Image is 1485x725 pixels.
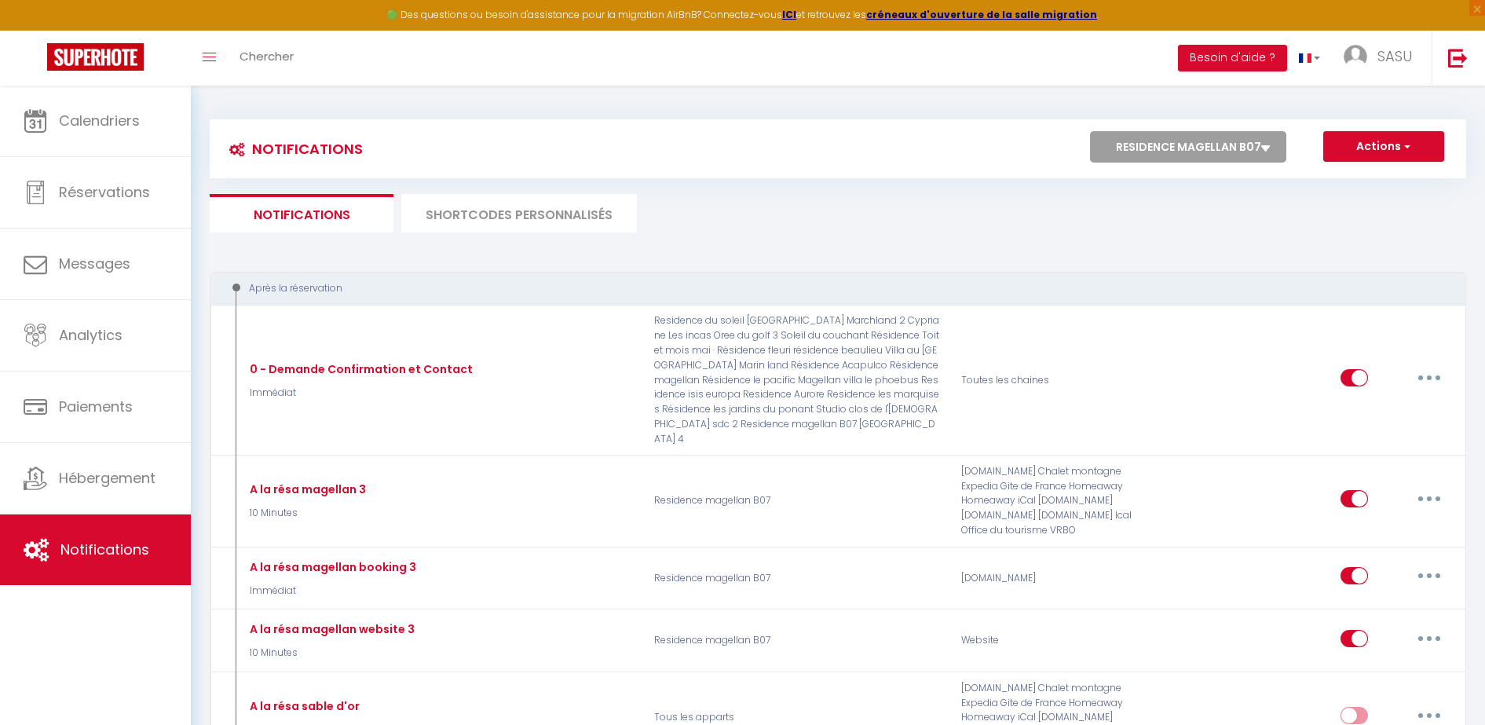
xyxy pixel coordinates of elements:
div: Toutes les chaines [951,313,1155,447]
li: SHORTCODES PERSONNALISÉS [401,194,637,233]
img: Super Booking [47,43,144,71]
div: [DOMAIN_NAME] Chalet montagne Expedia Gite de France Homeaway Homeaway iCal [DOMAIN_NAME] [DOMAIN... [951,464,1155,538]
span: Réservations [59,182,150,202]
p: Residence du soleil [GEOGRAPHIC_DATA] Marchland 2 Cypriane Les incas Oree du golf 3 Soleil du cou... [644,313,951,447]
p: Immédiat [246,584,416,599]
p: Immédiat [246,386,473,401]
div: A la résa sable d'or [246,698,360,715]
p: 10 Minutes [246,646,415,661]
a: ICI [782,8,796,21]
div: [DOMAIN_NAME] [951,555,1155,601]
a: Chercher [228,31,305,86]
span: Chercher [240,48,294,64]
span: Messages [59,254,130,273]
div: Après la réservation [225,281,1428,296]
p: Residence magellan B07 [644,464,951,538]
div: A la résa magellan website 3 [246,621,415,638]
img: logout [1448,48,1468,68]
div: A la résa magellan booking 3 [246,558,416,576]
h3: Notifications [221,131,363,167]
p: Residence magellan B07 [644,618,951,664]
p: 10 Minutes [246,506,366,521]
a: créneaux d'ouverture de la salle migration [866,8,1097,21]
a: ... SASU [1332,31,1432,86]
div: 0 - Demande Confirmation et Contact [246,361,473,378]
span: Analytics [59,325,123,345]
span: SASU [1377,46,1412,66]
span: Notifications [60,540,149,559]
p: Residence magellan B07 [644,555,951,601]
span: Hébergement [59,468,155,488]
div: A la résa magellan 3 [246,481,366,498]
span: Calendriers [59,111,140,130]
button: Actions [1323,131,1444,163]
button: Besoin d'aide ? [1178,45,1287,71]
img: ... [1344,45,1367,68]
li: Notifications [210,194,393,233]
div: Website [951,618,1155,664]
span: Paiements [59,397,133,416]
